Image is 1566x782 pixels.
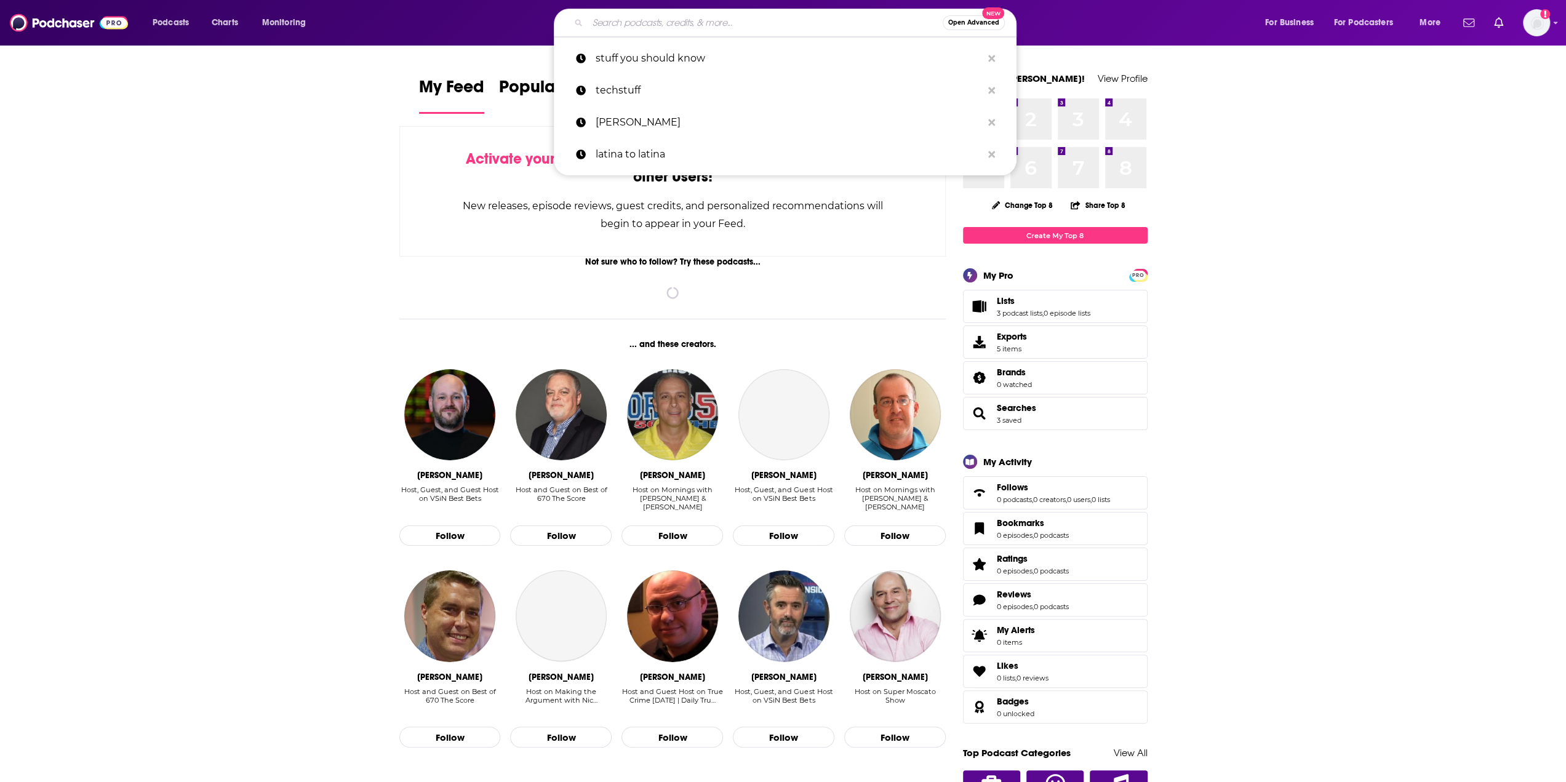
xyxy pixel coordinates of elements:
div: Host on Mornings with [PERSON_NAME] & [PERSON_NAME] [621,485,723,511]
div: Host, Guest, and Guest Host on VSiN Best Bets [733,485,834,503]
div: Greg Gaston [640,470,705,481]
img: Vincent Moscato [850,570,941,661]
div: Host on Making the Argument with Nic… [510,687,612,714]
span: 0 items [997,638,1035,647]
a: Popular Feed [499,76,604,114]
a: My Feed [419,76,484,114]
a: 3 saved [997,416,1021,425]
div: Host and Guest Host on True Crime [DATE] | Daily Tru… [621,687,723,704]
span: Open Advanced [948,20,999,26]
a: Badges [967,698,992,716]
div: Host and Guest on Best of 670 The Score [399,687,501,714]
a: Mike Mulligan [516,369,607,460]
a: Searches [997,402,1036,413]
p: latina to latina [596,138,982,170]
span: Reviews [963,583,1148,616]
div: Host and Guest on Best of 670 The Score [510,485,612,503]
img: Greg Gaston [627,369,718,460]
button: Follow [844,525,946,546]
a: Create My Top 8 [963,227,1148,244]
a: Show notifications dropdown [1489,12,1508,33]
a: Welcome [PERSON_NAME]! [963,73,1085,84]
input: Search podcasts, credits, & more... [588,13,943,33]
svg: Add a profile image [1540,9,1550,19]
button: Follow [621,525,723,546]
a: Brands [967,369,992,386]
span: Lists [997,295,1015,306]
span: PRO [1131,271,1146,280]
img: Dave Ross [738,570,829,661]
div: by following Podcasts, Creators, Lists, and other Users! [461,150,884,186]
span: Logged in as kim.ho [1523,9,1550,36]
div: ... and these creators. [399,339,946,349]
img: Podchaser - Follow, Share and Rate Podcasts [10,11,128,34]
span: , [1090,495,1092,504]
div: Host on Mornings with Greg & Eli [621,485,723,512]
button: open menu [254,13,322,33]
a: Nick Freitas [516,570,607,661]
span: , [1042,309,1044,317]
span: Searches [963,397,1148,430]
span: My Alerts [967,627,992,644]
span: Exports [967,333,992,351]
a: View Profile [1098,73,1148,84]
div: Host and Guest on Best of 670 The Score [510,485,612,512]
a: View All [1114,747,1148,759]
button: Follow [510,727,612,748]
button: Change Top 8 [985,197,1061,213]
div: David Haugh [417,672,482,682]
a: 0 reviews [1017,674,1049,682]
span: Exports [997,331,1027,342]
a: Reviews [997,589,1069,600]
a: Eli Savoie [850,369,941,460]
a: Follows [997,482,1110,493]
button: open menu [1256,13,1329,33]
span: Podcasts [153,14,189,31]
a: 0 episodes [997,602,1033,611]
span: More [1420,14,1440,31]
a: Bookmarks [967,520,992,537]
a: stuff you should know [554,42,1017,74]
a: Ratings [967,556,992,573]
button: Follow [510,525,612,546]
button: Follow [733,525,834,546]
span: My Alerts [997,624,1035,636]
span: , [1032,495,1033,504]
a: 3 podcast lists [997,309,1042,317]
div: Dave Ross [751,672,817,682]
button: open menu [144,13,205,33]
a: Likes [967,663,992,680]
span: Activate your Feed [466,150,592,168]
img: David Haugh [404,570,495,661]
a: Brands [997,367,1032,378]
a: Exports [963,325,1148,359]
a: 0 users [1067,495,1090,504]
div: Host and Guest Host on True Crime Today | Daily Tru… [621,687,723,714]
span: Badges [963,690,1148,724]
span: For Business [1265,14,1314,31]
a: Searches [967,405,992,422]
div: Host on Making the Argument with Nic… [510,687,612,704]
span: , [1033,531,1034,540]
div: Host, Guest, and Guest Host on VSiN Best Bets [399,485,501,512]
span: Ratings [997,553,1028,564]
span: , [1066,495,1067,504]
a: [PERSON_NAME] [554,106,1017,138]
div: Host, Guest, and Guest Host on VSiN Best Bets [733,687,834,704]
a: My Alerts [963,619,1148,652]
button: Follow [733,727,834,748]
div: Wes Reynolds [417,470,482,481]
img: Tony Brueski [627,570,718,661]
div: Nick Freitas [529,672,594,682]
span: Brands [963,361,1148,394]
button: open menu [1326,13,1411,33]
a: 0 podcasts [1034,567,1069,575]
